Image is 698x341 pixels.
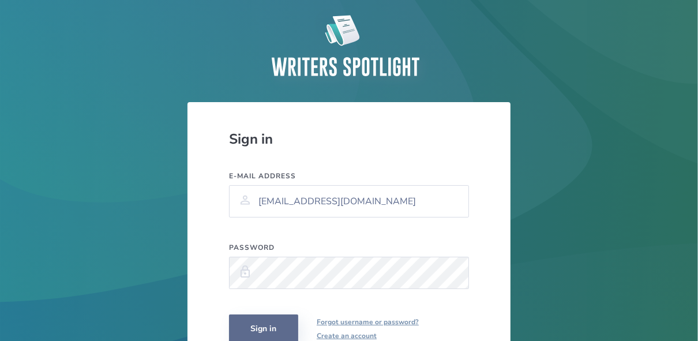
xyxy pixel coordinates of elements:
a: Forgot username or password? [317,315,419,329]
label: E-mail address [229,171,469,181]
input: example@domain.com [229,185,469,218]
label: Password [229,243,469,252]
div: Sign in [229,130,469,148]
